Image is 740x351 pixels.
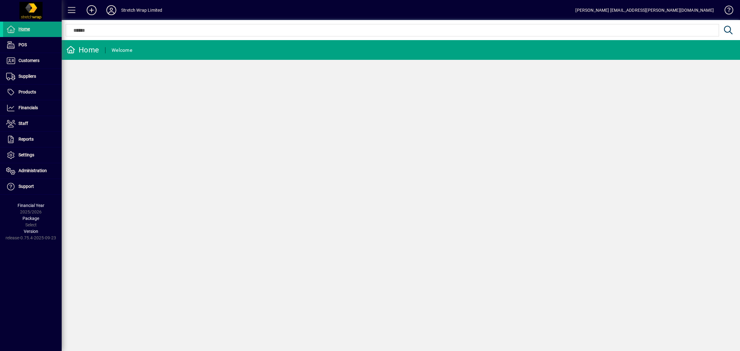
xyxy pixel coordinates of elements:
[18,105,38,110] span: Financials
[18,203,44,208] span: Financial Year
[18,74,36,79] span: Suppliers
[18,137,34,142] span: Reports
[18,89,36,94] span: Products
[3,163,62,179] a: Administration
[3,116,62,131] a: Staff
[3,69,62,84] a: Suppliers
[3,53,62,68] a: Customers
[18,27,30,31] span: Home
[18,184,34,189] span: Support
[3,132,62,147] a: Reports
[720,1,732,21] a: Knowledge Base
[112,45,132,55] div: Welcome
[82,5,101,16] button: Add
[18,58,39,63] span: Customers
[18,121,28,126] span: Staff
[3,179,62,194] a: Support
[101,5,121,16] button: Profile
[3,85,62,100] a: Products
[3,100,62,116] a: Financials
[575,5,714,15] div: [PERSON_NAME] [EMAIL_ADDRESS][PERSON_NAME][DOMAIN_NAME]
[18,152,34,157] span: Settings
[66,45,99,55] div: Home
[3,147,62,163] a: Settings
[23,216,39,221] span: Package
[121,5,162,15] div: Stretch Wrap Limited
[18,168,47,173] span: Administration
[18,42,27,47] span: POS
[24,229,38,234] span: Version
[3,37,62,53] a: POS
